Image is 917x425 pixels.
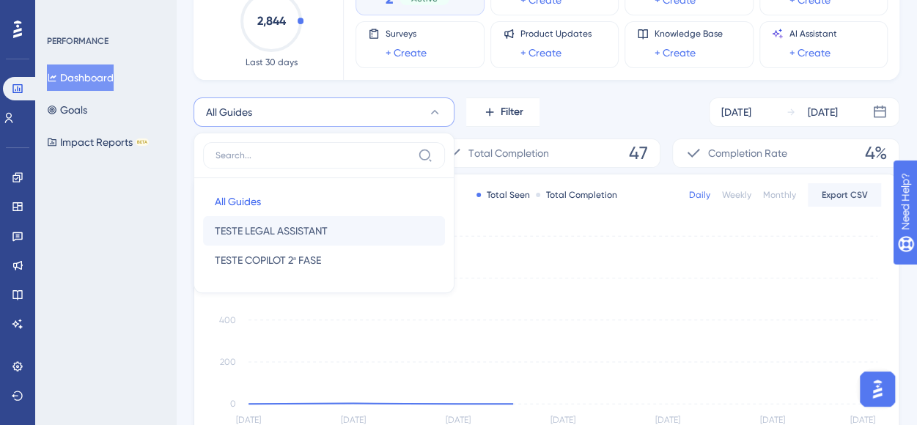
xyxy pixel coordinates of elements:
div: Monthly [763,189,796,201]
span: Need Help? [34,4,92,21]
iframe: UserGuiding AI Assistant Launcher [855,367,899,411]
button: Filter [466,97,539,127]
span: Completion Rate [708,144,787,162]
div: Total Seen [476,189,530,201]
div: [DATE] [808,103,838,121]
tspan: 400 [219,315,236,325]
span: Knowledge Base [655,28,723,40]
tspan: 0 [230,399,236,409]
span: TESTE COPILOT 2ª FASE [215,251,321,269]
a: + Create [386,44,427,62]
input: Search... [216,149,412,161]
div: PERFORMANCE [47,35,108,47]
div: Weekly [722,189,751,201]
tspan: [DATE] [446,415,471,425]
span: All Guides [206,103,252,121]
tspan: [DATE] [341,415,366,425]
a: + Create [520,44,561,62]
span: Filter [501,103,523,121]
button: Dashboard [47,64,114,91]
button: Goals [47,97,87,123]
span: Last 30 days [246,56,298,68]
button: Impact ReportsBETA [47,129,149,155]
span: Export CSV [822,189,868,201]
div: BETA [136,138,149,146]
span: 47 [629,141,648,165]
tspan: [DATE] [655,415,680,425]
span: 4% [865,141,887,165]
span: Total Completion [468,144,548,162]
tspan: 200 [220,357,236,367]
span: TESTE LEGAL ASSISTANT [215,222,328,240]
tspan: [DATE] [850,415,875,425]
text: 2,844 [257,14,287,28]
div: [DATE] [721,103,751,121]
div: Total Completion [536,189,617,201]
span: Product Updates [520,28,592,40]
span: All Guides [215,193,261,210]
span: AI Assistant [789,28,837,40]
a: + Create [789,44,831,62]
button: TESTE COPILOT 2ª FASE [203,245,445,275]
a: + Create [655,44,696,62]
div: Daily [689,189,710,201]
button: Export CSV [808,183,881,207]
button: TESTE LEGAL ASSISTANT [203,216,445,245]
tspan: [DATE] [236,415,261,425]
tspan: [DATE] [760,415,785,425]
button: All Guides [203,187,445,216]
button: All Guides [194,97,454,127]
span: Surveys [386,28,427,40]
tspan: [DATE] [550,415,575,425]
